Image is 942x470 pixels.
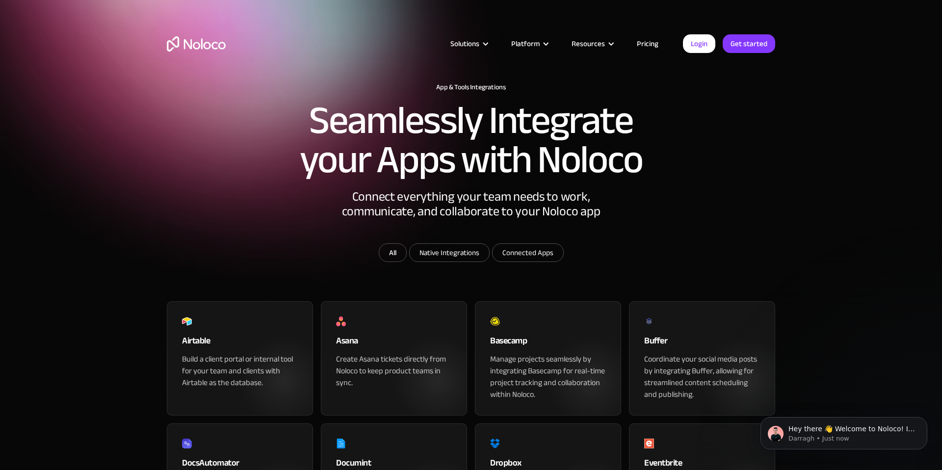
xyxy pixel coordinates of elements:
[625,37,671,50] a: Pricing
[324,189,618,243] div: Connect everything your team needs to work, communicate, and collaborate to your Noloco app
[336,334,452,353] div: Asana
[167,301,313,416] a: AirtableBuild a client portal or internal tool for your team and clients with Airtable as the dat...
[499,37,559,50] div: Platform
[511,37,540,50] div: Platform
[746,396,942,465] iframe: Intercom notifications message
[336,353,452,389] div: Create Asana tickets directly from Noloco to keep product teams in sync.
[275,243,667,264] form: Email Form
[629,301,775,416] a: BufferCoordinate your social media posts by integrating Buffer, allowing for streamlined content ...
[490,353,606,400] div: Manage projects seamlessly by integrating Basecamp for real-time project tracking and collaborati...
[644,334,760,353] div: Buffer
[559,37,625,50] div: Resources
[182,353,298,389] div: Build a client portal or internal tool for your team and clients with Airtable as the database.
[299,101,643,180] h2: Seamlessly Integrate your Apps with Noloco
[683,34,715,53] a: Login
[723,34,775,53] a: Get started
[572,37,605,50] div: Resources
[182,334,298,353] div: Airtable
[438,37,499,50] div: Solutions
[321,301,467,416] a: AsanaCreate Asana tickets directly from Noloco to keep product teams in sync.
[475,301,621,416] a: BasecampManage projects seamlessly by integrating Basecamp for real-time project tracking and col...
[167,36,226,52] a: home
[644,353,760,400] div: Coordinate your social media posts by integrating Buffer, allowing for streamlined content schedu...
[490,334,606,353] div: Basecamp
[450,37,479,50] div: Solutions
[379,243,407,262] a: All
